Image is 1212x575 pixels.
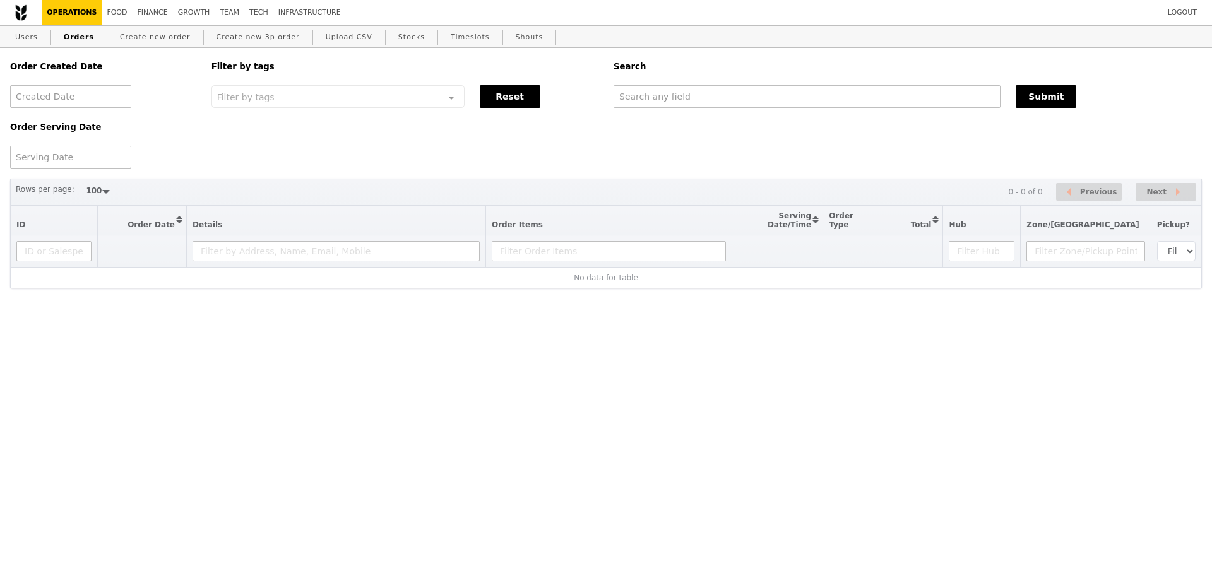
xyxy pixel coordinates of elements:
[1016,85,1076,108] button: Submit
[480,85,540,108] button: Reset
[211,26,305,49] a: Create new 3p order
[829,211,853,229] span: Order Type
[511,26,549,49] a: Shouts
[217,91,275,102] span: Filter by tags
[1136,183,1196,201] button: Next
[10,146,131,169] input: Serving Date
[949,241,1014,261] input: Filter Hub
[193,220,222,229] span: Details
[446,26,494,49] a: Timeslots
[949,220,966,229] span: Hub
[1026,241,1145,261] input: Filter Zone/Pickup Point
[614,85,1001,108] input: Search any field
[1146,184,1167,199] span: Next
[492,220,543,229] span: Order Items
[115,26,196,49] a: Create new order
[10,122,196,132] h5: Order Serving Date
[16,183,74,196] label: Rows per page:
[614,62,1202,71] h5: Search
[59,26,99,49] a: Orders
[492,241,726,261] input: Filter Order Items
[16,273,1196,282] div: No data for table
[10,62,196,71] h5: Order Created Date
[393,26,430,49] a: Stocks
[1056,183,1122,201] button: Previous
[1026,220,1139,229] span: Zone/[GEOGRAPHIC_DATA]
[10,26,43,49] a: Users
[321,26,377,49] a: Upload CSV
[16,220,25,229] span: ID
[1157,220,1190,229] span: Pickup?
[1008,187,1042,196] div: 0 - 0 of 0
[10,85,131,108] input: Created Date
[16,241,92,261] input: ID or Salesperson name
[15,4,27,21] img: Grain logo
[1080,184,1117,199] span: Previous
[193,241,480,261] input: Filter by Address, Name, Email, Mobile
[211,62,598,71] h5: Filter by tags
